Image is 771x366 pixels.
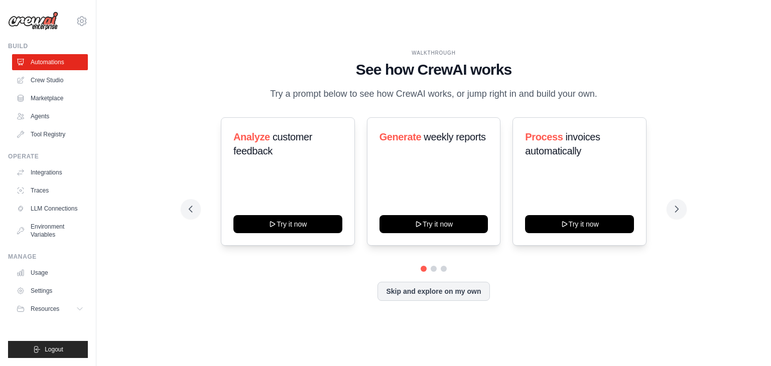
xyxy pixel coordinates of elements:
button: Skip and explore on my own [377,282,489,301]
a: Automations [12,54,88,70]
a: Traces [12,182,88,199]
button: Try it now [379,215,488,233]
div: Operate [8,152,88,160]
a: Settings [12,283,88,299]
div: WALKTHROUGH [189,49,679,57]
a: Marketplace [12,90,88,106]
a: Usage [12,265,88,281]
button: Resources [12,301,88,317]
a: LLM Connections [12,201,88,217]
span: customer feedback [233,131,312,156]
a: Tool Registry [12,126,88,142]
p: Try a prompt below to see how CrewAI works, or jump right in and build your own. [265,87,602,101]
button: Try it now [525,215,634,233]
a: Environment Variables [12,219,88,243]
span: Generate [379,131,422,142]
img: Logo [8,12,58,31]
span: Resources [31,305,59,313]
span: Analyze [233,131,270,142]
a: Crew Studio [12,72,88,88]
a: Integrations [12,164,88,180]
div: Manage [8,253,88,261]
span: Logout [45,345,63,353]
span: invoices automatically [525,131,600,156]
span: Process [525,131,563,142]
a: Agents [12,108,88,124]
span: weekly reports [424,131,485,142]
button: Try it now [233,215,342,233]
h1: See how CrewAI works [189,61,679,79]
button: Logout [8,341,88,358]
div: Build [8,42,88,50]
